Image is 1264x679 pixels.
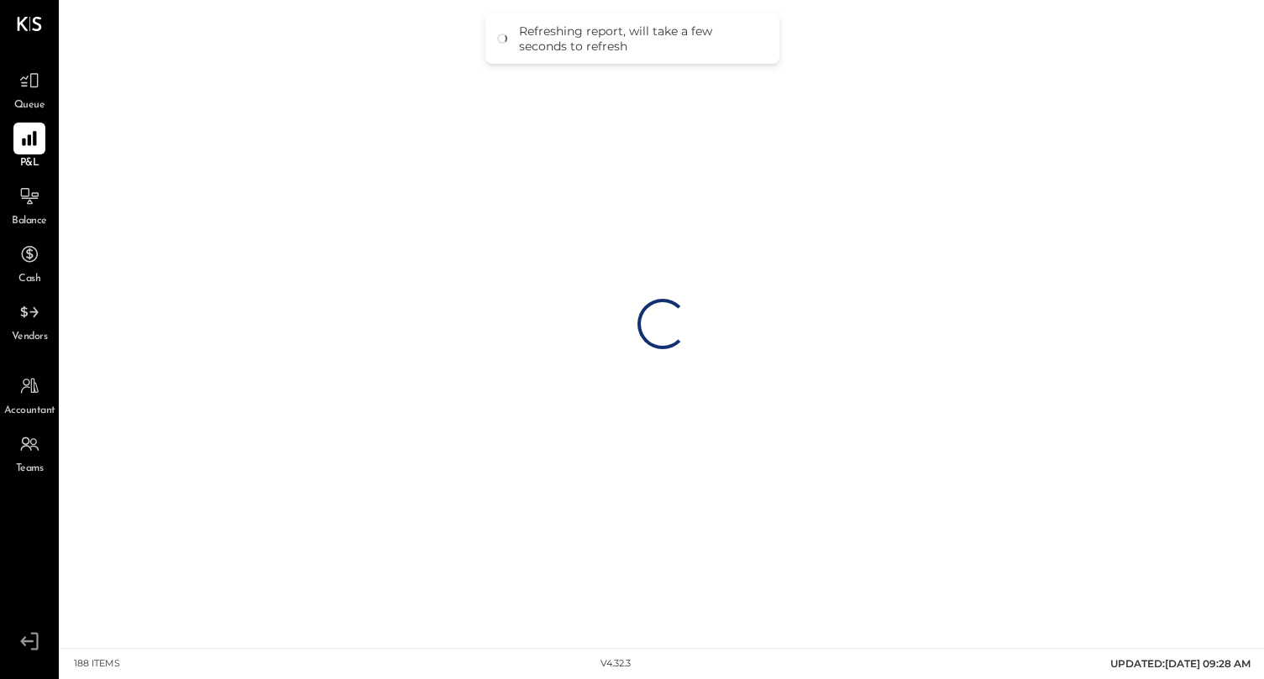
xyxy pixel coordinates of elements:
[20,156,39,171] span: P&L
[12,214,47,229] span: Balance
[1110,657,1251,670] span: UPDATED: [DATE] 09:28 AM
[1,123,58,171] a: P&L
[519,24,763,54] div: Refreshing report, will take a few seconds to refresh
[1,180,58,229] a: Balance
[12,330,48,345] span: Vendors
[74,657,120,671] div: 188 items
[601,657,631,671] div: v 4.32.3
[1,370,58,419] a: Accountant
[18,272,40,287] span: Cash
[1,238,58,287] a: Cash
[1,428,58,477] a: Teams
[14,98,45,113] span: Queue
[4,404,55,419] span: Accountant
[1,296,58,345] a: Vendors
[1,65,58,113] a: Queue
[16,462,44,477] span: Teams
